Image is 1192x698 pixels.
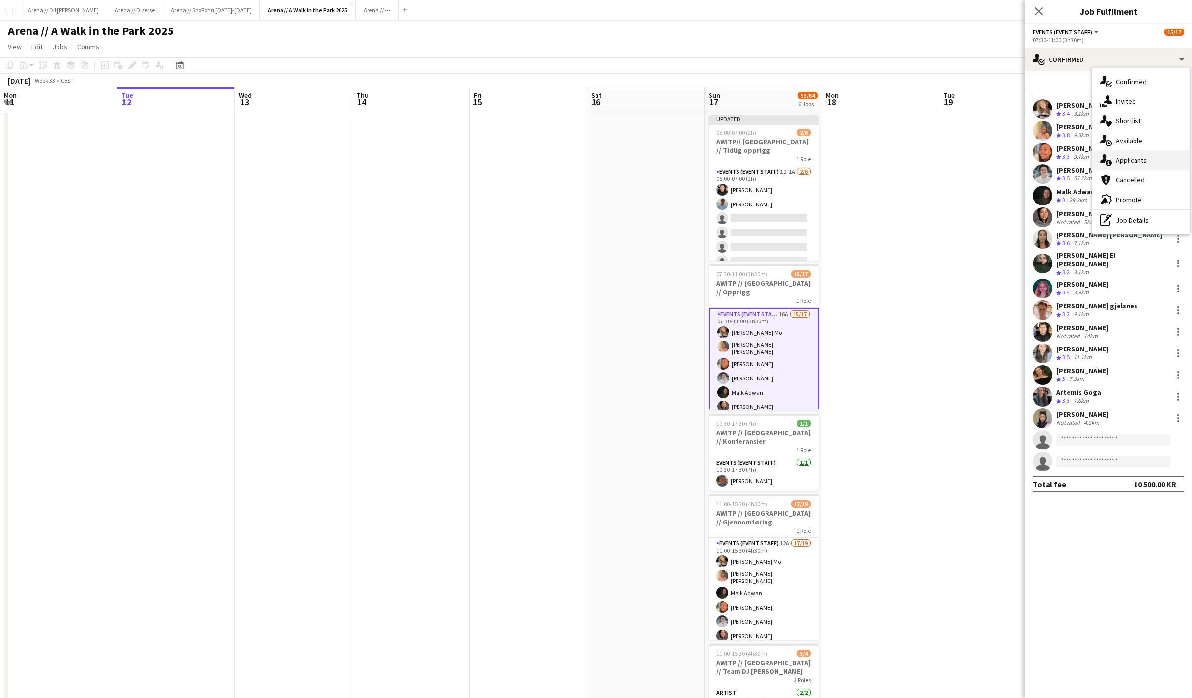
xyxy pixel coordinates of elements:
div: 9.1km [1072,310,1091,319]
span: 3.8 [1062,131,1070,139]
h3: AWITP // [GEOGRAPHIC_DATA] // Opprigg [709,279,819,296]
span: 1 Role [796,155,811,163]
a: Jobs [49,40,71,53]
app-card-role: Events (Event Staff)1I1A2/605:00-07:00 (2h)[PERSON_NAME][PERSON_NAME] [709,166,819,271]
button: Events (Event Staff) [1033,29,1100,36]
div: 9.7km [1072,153,1091,161]
span: 17 [707,96,720,108]
span: 53/64 [798,92,818,99]
div: Not rated [1056,218,1082,226]
h3: AWITP// [GEOGRAPHIC_DATA] // Tidlig opprigg [709,137,819,155]
div: Confirmed [1092,72,1190,91]
span: 16 [590,96,602,108]
div: 3.1km [1072,110,1091,118]
span: 15/17 [1164,29,1184,36]
span: 15/17 [791,270,811,278]
a: Comms [73,40,103,53]
span: 3.2 [1062,268,1070,276]
div: Applicants [1092,150,1190,170]
app-job-card: 11:00-15:30 (4h30m)17/19AWITP // [GEOGRAPHIC_DATA] // Gjennomføring1 RoleEvents (Event Staff)12A1... [709,494,819,640]
span: 18 [824,96,839,108]
span: 3.3 [1062,397,1070,404]
div: 3.9km [1072,289,1091,297]
div: 4.2km [1082,419,1101,426]
span: 1 Role [796,527,811,534]
div: Malk Adwan [1056,187,1095,196]
button: Arena // SnøFønn [DATE]-[DATE] [163,0,260,20]
span: 1 Role [796,446,811,454]
span: Thu [356,91,369,100]
span: Comms [77,42,99,51]
div: Total fee [1033,479,1066,489]
h3: Job Fulfilment [1025,5,1192,18]
span: 3 [1062,375,1065,382]
span: Sat [591,91,602,100]
h3: AWITP // [GEOGRAPHIC_DATA] // Team DJ [PERSON_NAME] [709,658,819,676]
span: Tue [943,91,955,100]
span: 11:00-15:30 (4h30m) [716,500,767,508]
span: 11 [2,96,17,108]
div: Not rated [1056,419,1082,426]
div: 11.1km [1072,353,1094,362]
span: 10:30-17:30 (7h) [716,420,756,427]
div: [PERSON_NAME] [1056,323,1108,332]
h3: AWITP // [GEOGRAPHIC_DATA] // Gjennomføring [709,509,819,526]
span: Mon [4,91,17,100]
span: 3.5 [1062,174,1070,182]
span: Tue [121,91,133,100]
div: [PERSON_NAME] El [PERSON_NAME] [1056,251,1168,268]
span: 3 Roles [794,676,811,684]
div: Job Details [1092,210,1190,230]
div: 5km [1082,218,1097,226]
span: View [8,42,22,51]
div: 9.5km [1072,131,1091,140]
span: Wed [239,91,252,100]
div: [DATE] [8,76,30,86]
div: [PERSON_NAME] [PERSON_NAME] [1056,122,1162,131]
span: 3.5 [1062,353,1070,361]
div: [PERSON_NAME] gjelsnes [1056,301,1137,310]
button: Arena // A Walk in the Park 2025 [260,0,356,20]
span: Fri [474,91,482,100]
span: 3 [1062,196,1065,204]
a: Edit [28,40,47,53]
app-job-card: Updated05:00-07:00 (2h)2/6AWITP// [GEOGRAPHIC_DATA] // Tidlig opprigg1 RoleEvents (Event Staff)1I... [709,115,819,261]
span: 2/6 [797,129,811,136]
div: [PERSON_NAME] [1056,366,1108,375]
a: View [4,40,26,53]
div: Cancelled [1092,170,1190,190]
span: 3/4 [797,650,811,657]
app-job-card: 07:30-11:00 (3h30m)15/17AWITP // [GEOGRAPHIC_DATA] // Opprigg1 RoleEvents (Event Staff)16A15/1707... [709,264,819,410]
span: Sun [709,91,720,100]
div: 29.3km [1067,196,1089,204]
span: 19 [942,96,955,108]
app-job-card: 10:30-17:30 (7h)1/1AWITP // [GEOGRAPHIC_DATA] // Konferansier1 RoleEvents (Event Staff)1/110:30-1... [709,414,819,491]
div: Shortlist [1092,111,1190,131]
span: 15 [472,96,482,108]
div: Promote [1092,190,1190,209]
span: 1/1 [797,420,811,427]
div: [PERSON_NAME] [PERSON_NAME] [1056,231,1162,239]
div: 14km [1082,332,1100,340]
button: Arena // Diverse [107,0,163,20]
div: CEST [61,77,74,84]
span: Mon [826,91,839,100]
div: [PERSON_NAME] [1056,410,1108,419]
span: Week 33 [32,77,57,84]
span: Jobs [53,42,67,51]
div: 3.1km [1072,268,1091,277]
app-card-role: Events (Event Staff)16A15/1707:30-11:00 (3h30m)[PERSON_NAME] Mo[PERSON_NAME] [PERSON_NAME][PERSON... [709,308,819,580]
app-card-role: Events (Event Staff)1/110:30-17:30 (7h)[PERSON_NAME] [709,457,819,491]
div: Available [1092,131,1190,150]
div: [PERSON_NAME] [1056,166,1108,174]
h1: Arena // A Walk in the Park 2025 [8,24,174,38]
span: 14 [355,96,369,108]
span: 3.6 [1062,239,1070,247]
span: 11:00-15:30 (4h30m) [716,650,767,657]
div: [PERSON_NAME] [1056,144,1108,153]
h3: AWITP // [GEOGRAPHIC_DATA] // Konferansier [709,428,819,446]
div: Updated [709,115,819,123]
span: 3.3 [1062,153,1070,160]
